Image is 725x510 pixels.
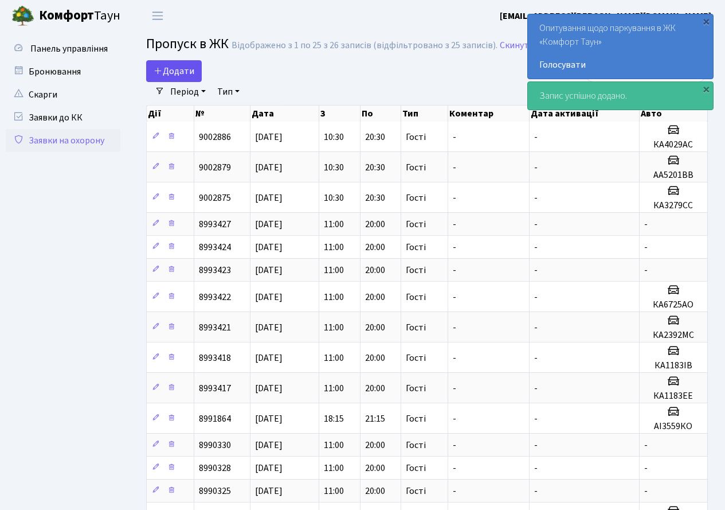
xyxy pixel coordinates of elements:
[199,485,231,497] span: 8990325
[534,161,538,174] span: -
[146,60,202,82] a: Додати
[199,161,231,174] span: 9002879
[39,6,94,25] b: Комфорт
[406,384,426,393] span: Гості
[199,382,231,395] span: 8993417
[255,161,283,174] span: [DATE]
[644,299,703,310] h5: КА6725АО
[534,321,538,334] span: -
[534,352,538,364] span: -
[199,439,231,451] span: 8990330
[365,382,385,395] span: 20:00
[528,14,713,79] div: Опитування щодо паркування в ЖК «Комфорт Таун»
[534,192,538,204] span: -
[406,266,426,275] span: Гості
[534,412,538,425] span: -
[453,218,456,231] span: -
[534,462,538,474] span: -
[640,106,708,122] th: Авто
[365,241,385,254] span: 20:00
[255,462,283,474] span: [DATE]
[199,218,231,231] span: 8993427
[319,106,360,122] th: З
[39,6,120,26] span: Таун
[406,441,426,450] span: Гості
[147,106,194,122] th: Дії
[453,291,456,303] span: -
[453,412,456,425] span: -
[365,161,385,174] span: 20:30
[534,218,538,231] span: -
[255,218,283,231] span: [DATE]
[255,131,283,143] span: [DATE]
[406,323,426,332] span: Гості
[199,264,231,277] span: 8993423
[255,291,283,303] span: [DATE]
[324,321,344,334] span: 11:00
[6,60,120,83] a: Бронювання
[534,264,538,277] span: -
[365,264,385,277] span: 20:00
[324,291,344,303] span: 11:00
[534,291,538,303] span: -
[255,439,283,451] span: [DATE]
[500,9,711,23] a: [EMAIL_ADDRESS][PERSON_NAME][DOMAIN_NAME]
[406,220,426,229] span: Гості
[700,15,712,27] div: ×
[199,192,231,204] span: 9002875
[534,241,538,254] span: -
[154,65,194,77] span: Додати
[644,391,703,402] h5: КА1183ЕЕ
[406,293,426,302] span: Гості
[406,133,426,142] span: Гості
[406,464,426,473] span: Гості
[365,192,385,204] span: 20:30
[365,218,385,231] span: 20:00
[255,412,283,425] span: [DATE]
[365,412,385,425] span: 21:15
[644,485,648,497] span: -
[360,106,402,122] th: По
[534,382,538,395] span: -
[539,58,702,72] a: Голосувати
[194,106,250,122] th: №
[365,439,385,451] span: 20:00
[255,382,283,395] span: [DATE]
[255,352,283,364] span: [DATE]
[365,462,385,474] span: 20:00
[406,193,426,203] span: Гості
[324,264,344,277] span: 11:00
[534,131,538,143] span: -
[232,40,497,51] div: Відображено з 1 по 25 з 26 записів (відфільтровано з 25 записів).
[6,37,120,60] a: Панель управління
[644,264,648,277] span: -
[324,382,344,395] span: 11:00
[530,106,640,122] th: Дата активації
[365,485,385,497] span: 20:00
[324,439,344,451] span: 11:00
[199,241,231,254] span: 8993424
[30,42,108,55] span: Панель управління
[6,106,120,129] a: Заявки до КК
[255,485,283,497] span: [DATE]
[199,321,231,334] span: 8993421
[453,352,456,364] span: -
[255,192,283,204] span: [DATE]
[700,83,712,95] div: ×
[644,218,648,231] span: -
[199,291,231,303] span: 8993422
[453,462,456,474] span: -
[324,241,344,254] span: 11:00
[324,462,344,474] span: 11:00
[644,421,703,432] h5: AI3559КО
[365,321,385,334] span: 20:00
[644,439,648,451] span: -
[324,218,344,231] span: 11:00
[644,241,648,254] span: -
[146,34,229,54] span: Пропуск в ЖК
[644,139,703,150] h5: КА4029АС
[406,243,426,252] span: Гості
[324,131,344,143] span: 10:30
[453,131,456,143] span: -
[324,161,344,174] span: 10:30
